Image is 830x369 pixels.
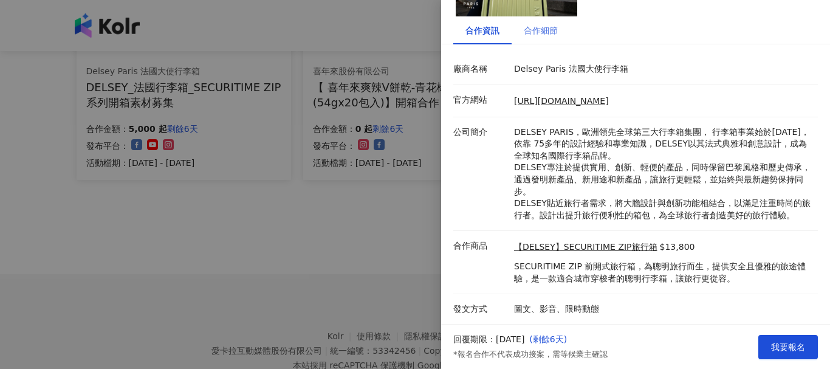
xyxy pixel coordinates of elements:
a: 【DELSEY】SECURITIME ZIP旅行箱 [514,241,657,253]
p: 回覆期限：[DATE] [453,334,524,346]
p: 官方網站 [453,94,508,106]
p: 圖文、影音、限時動態 [514,303,812,316]
div: 合作資訊 [465,24,499,37]
p: 發文方式 [453,303,508,316]
span: 我要報名 [771,342,805,352]
p: SECURITIME ZIP 前開式旅行箱，為聰明旅行而生，提供安全且優雅的旅途體驗，是一款適合城市穿梭者的聰明行李箱，讓旅行更從容。 [514,261,812,285]
p: 合作商品 [453,240,508,252]
div: 合作細節 [524,24,558,37]
p: *報名合作不代表成功接案，需等候業主確認 [453,349,608,360]
p: 廠商名稱 [453,63,508,75]
p: ( 剩餘6天 ) [529,334,607,346]
p: DELSEY PARIS，歐洲領先全球第三大行李箱集團， 行李箱事業始於[DATE]，依靠 75多年的設計經驗和專業知識，DELSEY以其法式典雅和創意設計，成為全球知名國際行李箱品牌。 DEL... [514,126,812,222]
p: 公司簡介 [453,126,508,139]
button: 我要報名 [758,335,818,359]
a: [URL][DOMAIN_NAME] [514,96,609,106]
p: $13,800 [660,241,695,253]
p: Delsey Paris 法國大使行李箱 [514,63,812,75]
